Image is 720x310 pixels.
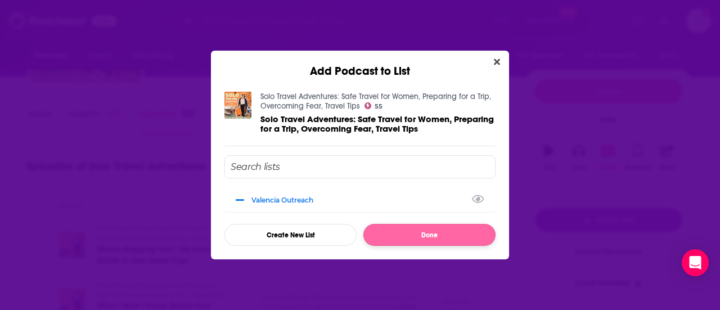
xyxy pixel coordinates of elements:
[375,104,382,109] span: 55
[363,224,496,246] button: Done
[224,224,357,246] button: Create New List
[211,51,509,78] div: Add Podcast to List
[224,155,496,246] div: Add Podcast To List
[260,114,496,133] a: Solo Travel Adventures: Safe Travel for Women, Preparing for a Trip, Overcoming Fear, Travel Tips
[364,102,382,109] a: 55
[251,196,320,204] div: valencia outreach
[224,187,496,212] div: valencia outreach
[260,114,494,134] span: Solo Travel Adventures: Safe Travel for Women, Preparing for a Trip, Overcoming Fear, Travel Tips
[260,92,491,111] a: Solo Travel Adventures: Safe Travel for Women, Preparing for a Trip, Overcoming Fear, Travel Tips
[313,202,320,203] button: View Link
[224,155,496,178] input: Search lists
[489,55,505,69] button: Close
[224,92,251,119] img: Solo Travel Adventures: Safe Travel for Women, Preparing for a Trip, Overcoming Fear, Travel Tips
[682,249,709,276] div: Open Intercom Messenger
